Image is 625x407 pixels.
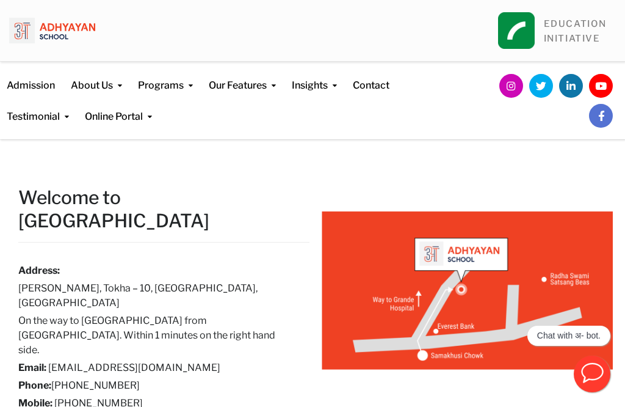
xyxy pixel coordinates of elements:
[9,9,95,52] img: logo
[138,62,193,93] a: Programs
[48,362,220,373] a: [EMAIL_ADDRESS][DOMAIN_NAME]
[498,12,535,49] img: square_leapfrog
[18,265,60,276] strong: Address:
[18,281,291,310] h6: [PERSON_NAME], Tokha – 10, [GEOGRAPHIC_DATA], [GEOGRAPHIC_DATA]
[209,62,276,93] a: Our Features
[18,186,309,232] h2: Welcome to [GEOGRAPHIC_DATA]
[18,313,291,358] h6: On the way to [GEOGRAPHIC_DATA] from [GEOGRAPHIC_DATA]. Within 1 minutes on the right hand side.
[544,18,607,44] a: EDUCATIONINITIATIVE
[292,62,337,93] a: Insights
[71,62,122,93] a: About Us
[537,331,601,341] p: Chat with अ- bot.
[7,62,55,93] a: Admission
[7,93,69,124] a: Testimonial
[18,380,51,391] strong: Phone:
[18,378,291,393] h6: [PHONE_NUMBER]
[85,93,152,124] a: Online Portal
[322,211,613,370] img: Adhyayan - Map
[18,362,46,373] strong: Email:
[353,62,389,93] a: Contact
